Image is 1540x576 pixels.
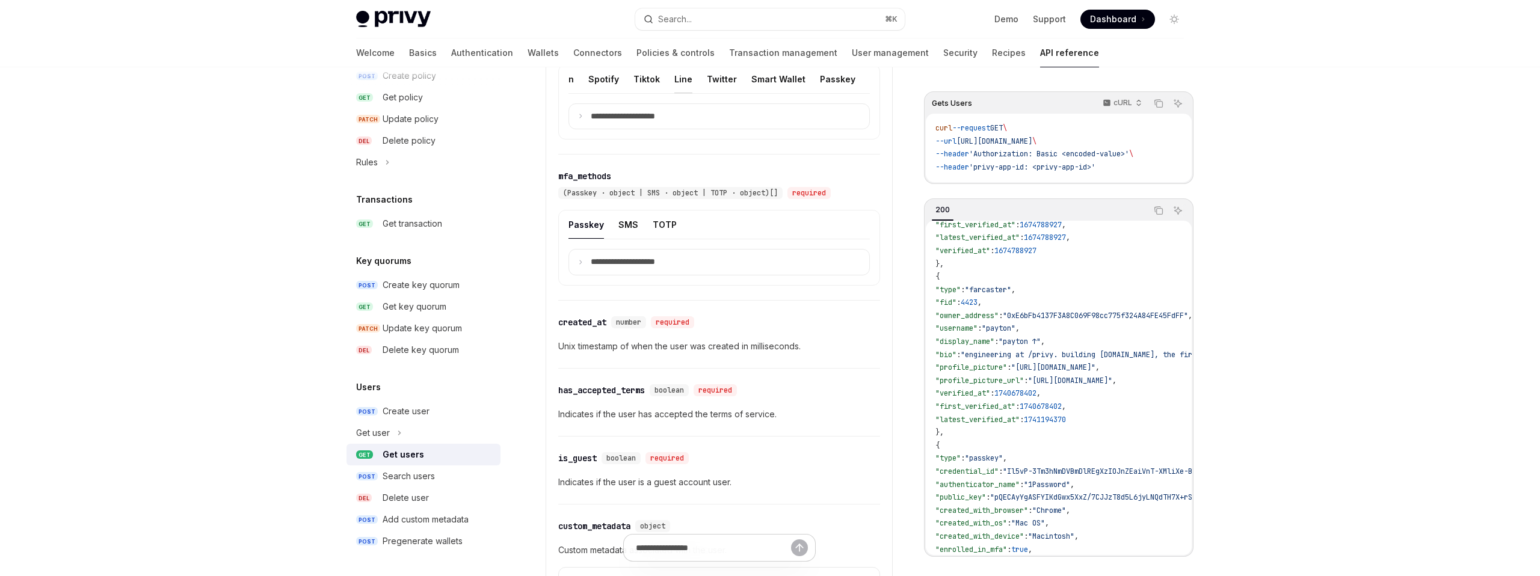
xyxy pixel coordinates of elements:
[618,210,638,239] button: SMS
[563,188,778,198] span: (Passkey · object | SMS · object | TOTP · object)[]
[346,317,500,339] a: PATCHUpdate key quorum
[935,402,1015,411] span: "first_verified_at"
[935,298,956,307] span: "fid"
[935,492,986,502] span: "public_key"
[654,385,684,395] span: boolean
[1024,233,1066,242] span: 1674788927
[969,162,1095,172] span: 'privy-app-id: <privy-app-id>'
[978,323,982,333] span: :
[1024,415,1066,424] span: 1741194370
[636,38,715,67] a: Policies & controls
[999,467,1003,476] span: :
[992,38,1026,67] a: Recipes
[994,337,999,346] span: :
[965,453,1003,463] span: "passkey"
[952,123,990,133] span: --request
[990,492,1437,502] span: "pQECAyYgASFYIKdGwx5XxZ/7CJJzT8d5L6jyLNQdTH7X+rSZdPJ9Ux/QIlggRm4OcJ8F3aB5zYz3T9LxLdDfGpWvYkHgS4A8...
[651,316,694,328] div: required
[935,220,1015,230] span: "first_verified_at"
[383,404,430,418] div: Create user
[1066,506,1070,515] span: ,
[1062,402,1066,411] span: ,
[935,323,978,333] span: "username"
[1011,545,1028,554] span: true
[635,8,905,30] button: Open search
[1024,376,1028,385] span: :
[990,123,1003,133] span: GET
[356,302,373,311] span: GET
[383,491,429,505] div: Delete user
[356,254,411,268] h5: Key quorums
[346,444,500,465] a: GETGet users
[356,324,380,333] span: PATCH
[969,149,1129,159] span: 'Authorization: Basic <encoded-value>'
[346,465,500,487] a: POSTSearch users
[1096,93,1147,114] button: cURL
[1062,220,1066,230] span: ,
[1151,96,1166,111] button: Copy the contents from the code block
[346,87,500,108] a: GETGet policy
[990,388,994,398] span: :
[1007,518,1011,528] span: :
[820,65,855,93] button: Passkey
[356,515,378,524] span: POST
[356,537,378,546] span: POST
[935,532,1024,541] span: "created_with_device"
[640,521,665,531] span: object
[935,441,940,450] span: {
[383,512,469,527] div: Add custom metadata
[1070,480,1074,489] span: ,
[1024,480,1070,489] span: "1Password"
[356,136,372,146] span: DEL
[1007,545,1011,554] span: :
[956,350,961,360] span: :
[935,149,969,159] span: --header
[1112,376,1116,385] span: ,
[935,259,944,269] span: },
[961,285,965,295] span: :
[1011,363,1095,372] span: "[URL][DOMAIN_NAME]"
[935,388,990,398] span: "verified_at"
[1032,136,1036,146] span: \
[935,376,1024,385] span: "profile_picture_url"
[978,298,982,307] span: ,
[346,487,500,509] a: DELDelete user
[935,467,999,476] span: "credential_id"
[935,285,961,295] span: "type"
[935,545,1007,554] span: "enrolled_in_mfa"
[1015,402,1020,411] span: :
[356,407,378,416] span: POST
[961,298,978,307] span: 4423
[1045,518,1049,528] span: ,
[935,136,956,146] span: --url
[356,346,372,355] span: DEL
[935,337,994,346] span: "display_name"
[1028,506,1032,515] span: :
[356,494,372,503] span: DEL
[356,192,413,207] h5: Transactions
[994,13,1018,25] a: Demo
[994,246,1036,256] span: 1674788927
[356,93,373,102] span: GET
[707,65,737,93] button: Twitter
[346,130,500,152] a: DELDelete policy
[932,203,953,217] div: 200
[383,216,442,231] div: Get transaction
[751,65,805,93] button: Smart Wallet
[383,278,460,292] div: Create key quorum
[383,90,423,105] div: Get policy
[356,219,373,228] span: GET
[558,339,880,354] p: Unix timestamp of when the user was created in milliseconds.
[346,296,500,317] a: GETGet key quorum
[383,534,463,548] div: Pregenerate wallets
[1003,467,1289,476] span: "Il5vP-3Tm3hNmDVBmDlREgXzIOJnZEaiVnT-XMliXe-BufP9GL1-d3qhozk9IkZwQ_"
[852,38,929,67] a: User management
[932,99,972,108] span: Gets Users
[935,350,956,360] span: "bio"
[1020,402,1062,411] span: 1740678402
[568,210,604,239] button: Passkey
[1040,38,1099,67] a: API reference
[1028,545,1032,554] span: ,
[1074,532,1079,541] span: ,
[961,453,965,463] span: :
